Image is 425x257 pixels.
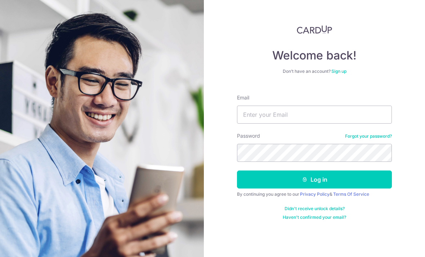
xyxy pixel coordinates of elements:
[345,133,392,139] a: Forgot your password?
[237,48,392,63] h4: Welcome back!
[285,206,345,212] a: Didn't receive unlock details?
[331,68,346,74] a: Sign up
[237,132,260,139] label: Password
[283,214,346,220] a: Haven't confirmed your email?
[237,191,392,197] div: By continuing you agree to our &
[237,106,392,124] input: Enter your Email
[333,191,369,197] a: Terms Of Service
[297,25,332,34] img: CardUp Logo
[237,94,249,101] label: Email
[300,191,330,197] a: Privacy Policy
[237,68,392,74] div: Don’t have an account?
[237,170,392,189] button: Log in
